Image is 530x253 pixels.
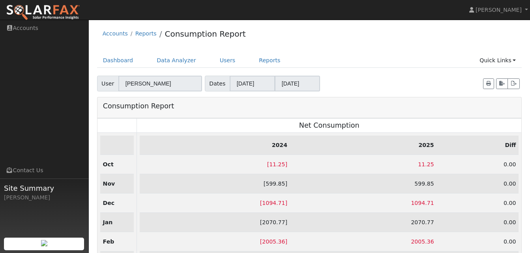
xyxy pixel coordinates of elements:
[290,232,437,251] td: 2005.36
[285,219,287,225] span: ]
[285,161,287,167] span: ]
[260,238,262,245] span: [
[496,78,508,89] button: Export to CSV
[140,121,519,130] h3: Net Consumption
[285,238,287,245] span: ]
[140,193,290,212] td: 1094.71
[214,53,242,68] a: Users
[140,212,290,232] td: 2070.77
[4,193,84,202] div: [PERSON_NAME]
[476,7,522,13] span: [PERSON_NAME]
[285,200,287,206] span: ]
[103,30,128,37] a: Accounts
[290,212,437,232] td: 2070.77
[505,142,516,148] strong: Diff
[437,232,519,251] td: 0.00
[41,240,47,246] img: retrieve
[437,193,519,212] td: 0.00
[437,212,519,232] td: 0.00
[474,53,522,68] a: Quick Links
[6,4,80,21] img: SolarFax
[267,161,270,167] span: [
[118,76,202,91] input: Select a User
[272,142,287,148] strong: 2024
[165,29,245,39] a: Consumption Report
[140,174,290,193] td: 599.85
[103,100,174,112] h3: Consumption Report
[290,193,437,212] td: 1094.71
[4,183,84,193] span: Site Summary
[140,232,290,251] td: 2005.36
[97,76,119,91] span: User
[205,76,230,91] span: Dates
[290,174,437,193] td: 599.85
[483,78,494,89] button: Print
[437,154,519,174] td: 0.00
[418,142,434,148] strong: 2025
[290,154,437,174] td: 11.25
[508,78,520,89] button: Export Interval Data
[103,219,113,225] strong: Jan
[103,180,115,187] strong: Nov
[140,154,290,174] td: 11.25
[151,53,202,68] a: Data Analyzer
[103,238,114,245] strong: Feb
[285,180,287,187] span: ]
[260,219,262,225] span: [
[135,30,157,37] a: Reports
[97,53,139,68] a: Dashboard
[264,180,266,187] span: [
[253,53,286,68] a: Reports
[437,174,519,193] td: 0.00
[260,200,262,206] span: [
[103,161,114,167] strong: Oct
[103,200,115,206] strong: Dec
